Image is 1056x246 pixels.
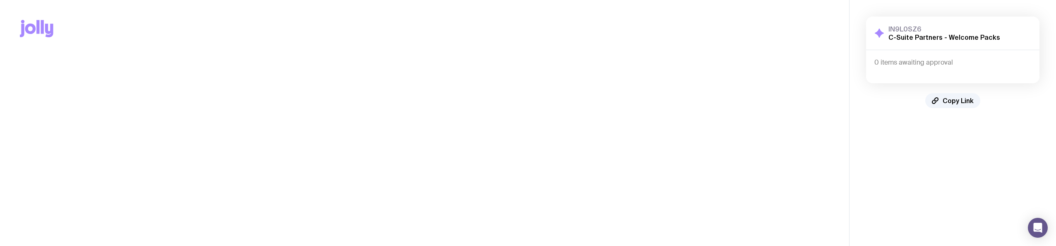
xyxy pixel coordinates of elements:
[943,96,974,105] span: Copy Link
[874,58,1031,67] h4: 0 items awaiting approval
[888,33,1000,41] h2: C-Suite Partners - Welcome Packs
[925,93,980,108] button: Copy Link
[888,25,1000,33] h3: IN9L0SZ6
[1028,218,1048,238] div: Open Intercom Messenger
